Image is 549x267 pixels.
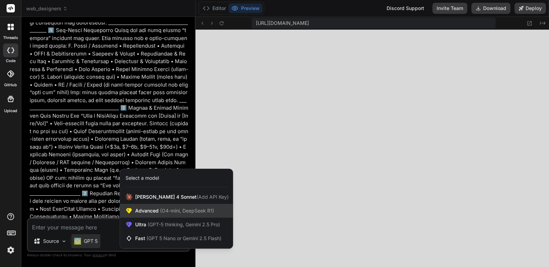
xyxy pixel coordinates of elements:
span: Advanced [135,207,214,214]
span: Ultra [135,221,220,228]
span: [PERSON_NAME] 4 Sonnet [135,194,229,200]
span: (GPT-5 thinking, Gemini 2.5 Pro) [146,221,220,227]
label: Upload [4,108,17,114]
span: Fast [135,235,221,242]
label: GitHub [4,82,17,88]
img: settings [5,244,17,256]
span: (Add API Key) [197,194,229,200]
div: Select a model [126,175,159,181]
label: threads [3,35,18,41]
span: (GPT 5 Nano or Gemini 2.5 Flash) [147,235,221,241]
label: code [6,58,16,64]
span: (O4-mini, DeepSeek R1) [159,208,214,214]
